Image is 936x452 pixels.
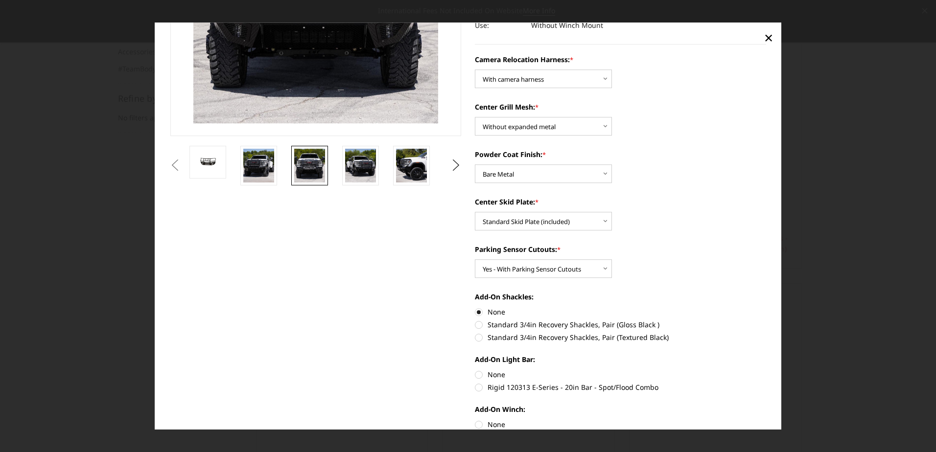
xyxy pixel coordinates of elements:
[475,292,766,302] label: Add-On Shackles:
[531,17,603,35] dd: Without Winch Mount
[243,149,274,182] img: 2020-2023 GMC 2500-3500 - T2 Series - Extreme Front Bumper (receiver or winch)
[764,27,773,48] span: ×
[475,383,766,393] label: Rigid 120313 E-Series - 20in Bar - Spot/Flood Combo
[475,245,766,255] label: Parking Sensor Cutouts:
[168,158,183,173] button: Previous
[475,307,766,317] label: None
[475,370,766,380] label: None
[475,320,766,330] label: Standard 3/4in Recovery Shackles, Pair (Gloss Black )
[475,102,766,113] label: Center Grill Mesh:
[761,30,776,45] a: Close
[449,158,464,173] button: Next
[475,150,766,160] label: Powder Coat Finish:
[294,149,325,182] img: 2020-2023 GMC 2500-3500 - T2 Series - Extreme Front Bumper (receiver or winch)
[475,17,524,35] dt: Use:
[475,420,766,430] label: None
[475,355,766,365] label: Add-On Light Bar:
[475,333,766,343] label: Standard 3/4in Recovery Shackles, Pair (Textured Black)
[396,149,427,182] img: 2020-2023 GMC 2500-3500 - T2 Series - Extreme Front Bumper (receiver or winch)
[475,197,766,207] label: Center Skid Plate:
[345,149,376,182] img: 2020-2023 GMC 2500-3500 - T2 Series - Extreme Front Bumper (receiver or winch)
[475,55,766,65] label: Camera Relocation Harness:
[475,405,766,415] label: Add-On Winch:
[192,155,223,169] img: 2020-2023 GMC 2500-3500 - T2 Series - Extreme Front Bumper (receiver or winch)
